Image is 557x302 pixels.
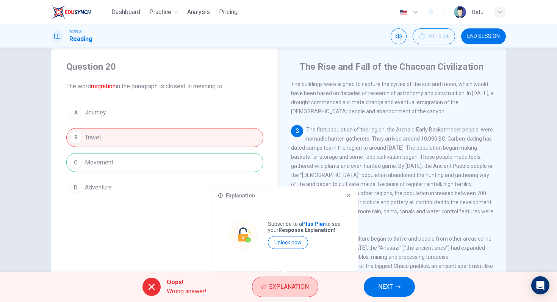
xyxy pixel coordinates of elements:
span: TOEFL® [69,29,81,34]
h1: Reading [69,34,92,44]
strong: Plus Plan [302,221,326,227]
span: Explanation [269,282,309,292]
span: The first population of the region, the Archaic-Early Basketmaker people, were nomadic hunter-gat... [291,127,493,224]
span: Dashboard [111,8,140,17]
span: Pricing [219,8,238,17]
span: Wrong answer! [167,287,207,296]
button: Unlock now [268,236,308,249]
img: EduSynch logo [51,5,91,20]
img: en [399,9,408,15]
div: Hide [413,28,455,44]
div: 3 [291,125,303,137]
div: Open Intercom Messenger [531,276,549,294]
span: The word in the paragraph is closest in meaning to: [66,82,263,91]
img: Profile picture [454,6,466,18]
h6: Explanation [226,192,255,199]
div: Betul [472,8,485,17]
p: Subscribe to a to see your [268,221,341,233]
span: END SESSION [467,33,500,39]
span: Oops! [167,278,207,287]
div: Mute [391,28,407,44]
span: 00:15:34 [428,33,449,39]
font: migration [91,83,116,90]
strong: Response Explanation! [278,227,335,233]
span: Analysis [187,8,210,17]
span: [GEOGRAPHIC_DATA] was an important cultural center for the Ancient Pueblo People between 900 and ... [291,54,494,114]
h4: Question 20 [66,61,263,73]
h4: The Rise and Fall of the Chacoan Civilization [299,61,483,73]
span: Practice [149,8,171,17]
span: NEXT [378,282,393,292]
